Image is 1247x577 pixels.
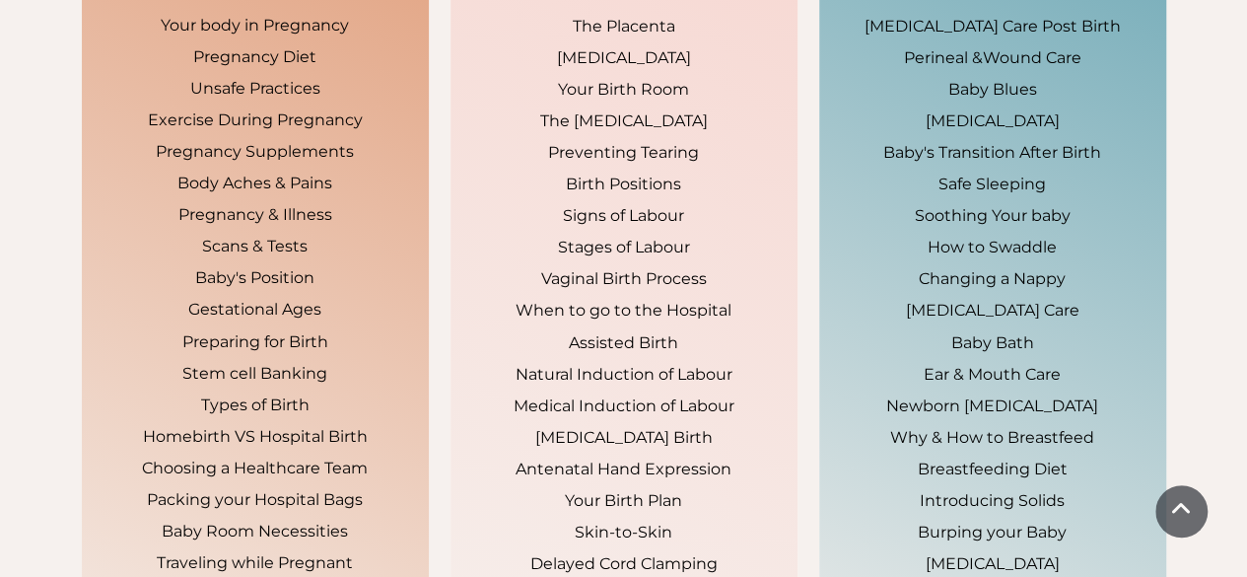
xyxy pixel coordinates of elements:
span: [MEDICAL_DATA] Care Post Birth [865,17,1121,36]
span: When to go to the Hospital [516,301,731,320]
span: Baby's Position [195,268,314,287]
span: How to Swaddle [928,238,1057,256]
a: Scroll To Top [1155,485,1208,538]
span: Skin-to-Skin [575,522,672,541]
span: [MEDICAL_DATA] [926,111,1060,130]
span: Breastfeeding Diet [918,459,1068,477]
span: Baby's Transition After Birth [883,143,1101,162]
span: Wound Care [983,48,1081,67]
span: Changing a Nappy [919,269,1066,288]
span: Signs of Labour [563,206,684,225]
span: The [MEDICAL_DATA] [540,111,708,130]
span: Introducing Solids [920,490,1065,509]
span: Pregnancy Diet [193,47,316,66]
span: Gestational Ages [188,300,321,319]
span: Soothing Your baby [915,206,1071,225]
span: Homebirth VS Hospital Birth [143,426,368,445]
span: Why & How to Breastfeed [890,427,1094,446]
span: Types of Birth [201,395,310,413]
span: Birth Positions [566,175,681,193]
span: The Placenta [573,17,675,36]
span: Stem cell Banking [182,363,327,382]
span: [MEDICAL_DATA] Birth [535,427,713,446]
span: Pregnancy Supplements [156,142,354,161]
span: Ear & Mouth Care [924,364,1061,383]
span: Exercise During Pregnancy [148,110,363,129]
span: Assisted Birth [569,332,678,351]
span: Burping your Baby [918,522,1067,541]
span: Traveling while Pregnant [157,552,353,571]
span: Unsafe Practices [190,79,320,98]
span: Antenatal Hand Expression [516,459,731,477]
span: Natural Induction of Labour [516,364,732,383]
span: Preparing for Birth [182,331,328,350]
span: [MEDICAL_DATA] Care [906,301,1079,320]
span: Vaginal Birth Process [541,269,707,288]
span: Your Birth Plan [565,490,682,509]
span: Body Aches & Pains [177,174,332,192]
span: Baby Blues [948,80,1037,99]
span: Medical Induction of Labour [514,396,734,414]
span: Stages of Labour [558,238,690,256]
span: Your body in Pregnancy [161,16,349,35]
span: Baby Room Necessities [162,521,348,540]
span: Your Birth Room [558,80,689,99]
span: Pregnancy & Illness [178,205,332,224]
span: Choosing a Healthcare Team [142,458,368,476]
span: [MEDICAL_DATA] [557,48,691,67]
span: Packing your Hospital Bags [147,489,363,508]
span: Perineal & [904,48,983,67]
span: Preventing Tearing [548,143,699,162]
span: Delayed Cord Clamping [530,553,718,572]
span: Scans & Tests [202,237,308,255]
span: Baby Bath [951,332,1034,351]
span: Newborn [MEDICAL_DATA] [886,396,1098,414]
span: Safe Sleeping [938,175,1046,193]
span: [MEDICAL_DATA] [926,553,1060,572]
